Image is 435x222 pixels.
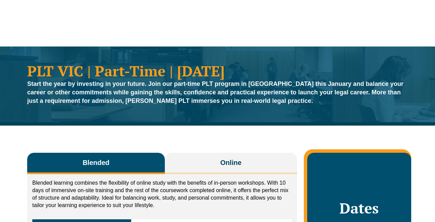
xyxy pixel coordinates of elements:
[27,80,403,104] strong: Start the year by investing in your future. Join our part-time PLT program in [GEOGRAPHIC_DATA] t...
[220,158,241,167] span: Online
[32,179,292,209] p: Blended learning combines the flexibility of online study with the benefits of in-person workshop...
[27,63,408,78] h1: PLT VIC | Part-Time | [DATE]
[314,200,404,217] h2: Dates
[83,158,109,167] span: Blended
